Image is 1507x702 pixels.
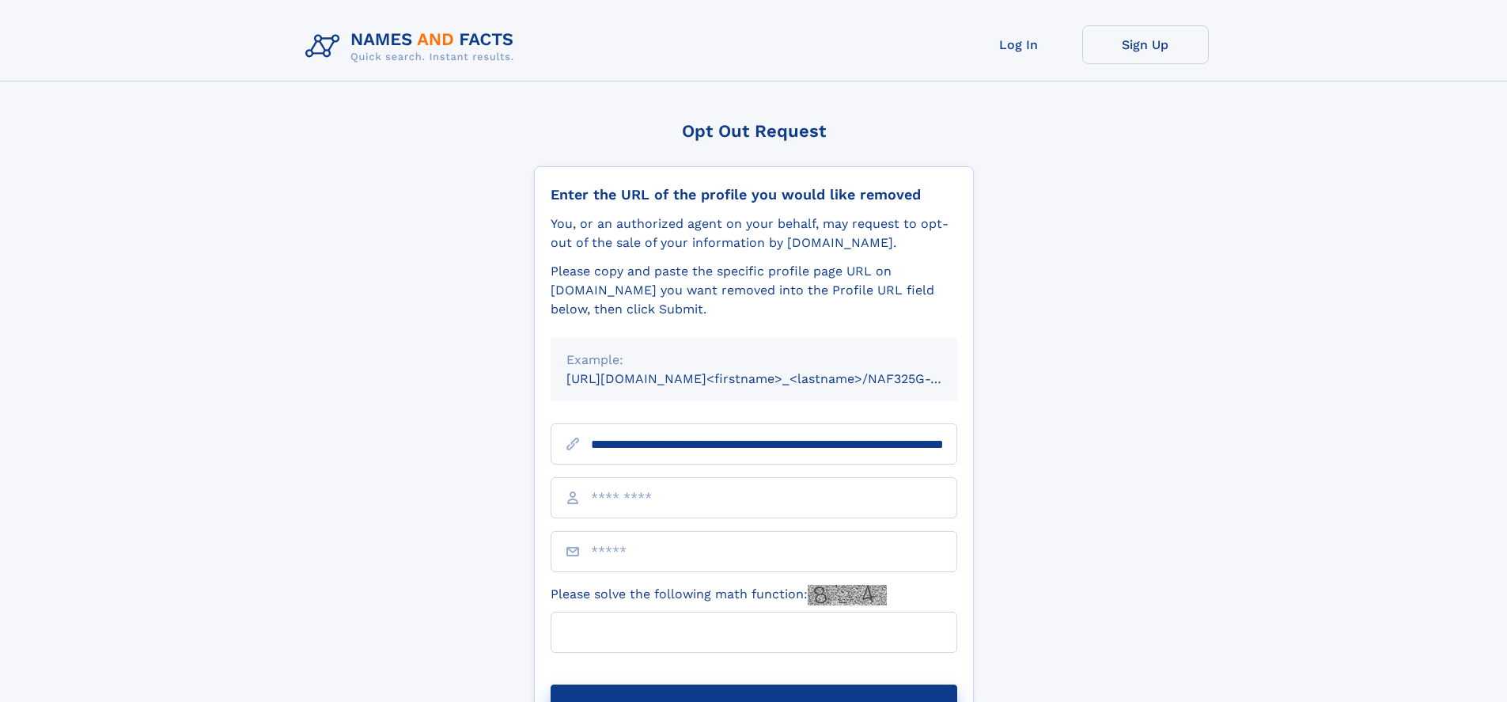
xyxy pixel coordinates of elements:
[551,186,957,203] div: Enter the URL of the profile you would like removed
[534,121,974,141] div: Opt Out Request
[551,214,957,252] div: You, or an authorized agent on your behalf, may request to opt-out of the sale of your informatio...
[566,351,941,370] div: Example:
[551,585,887,605] label: Please solve the following math function:
[566,371,987,386] small: [URL][DOMAIN_NAME]<firstname>_<lastname>/NAF325G-xxxxxxxx
[956,25,1082,64] a: Log In
[299,25,527,68] img: Logo Names and Facts
[1082,25,1209,64] a: Sign Up
[551,262,957,319] div: Please copy and paste the specific profile page URL on [DOMAIN_NAME] you want removed into the Pr...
